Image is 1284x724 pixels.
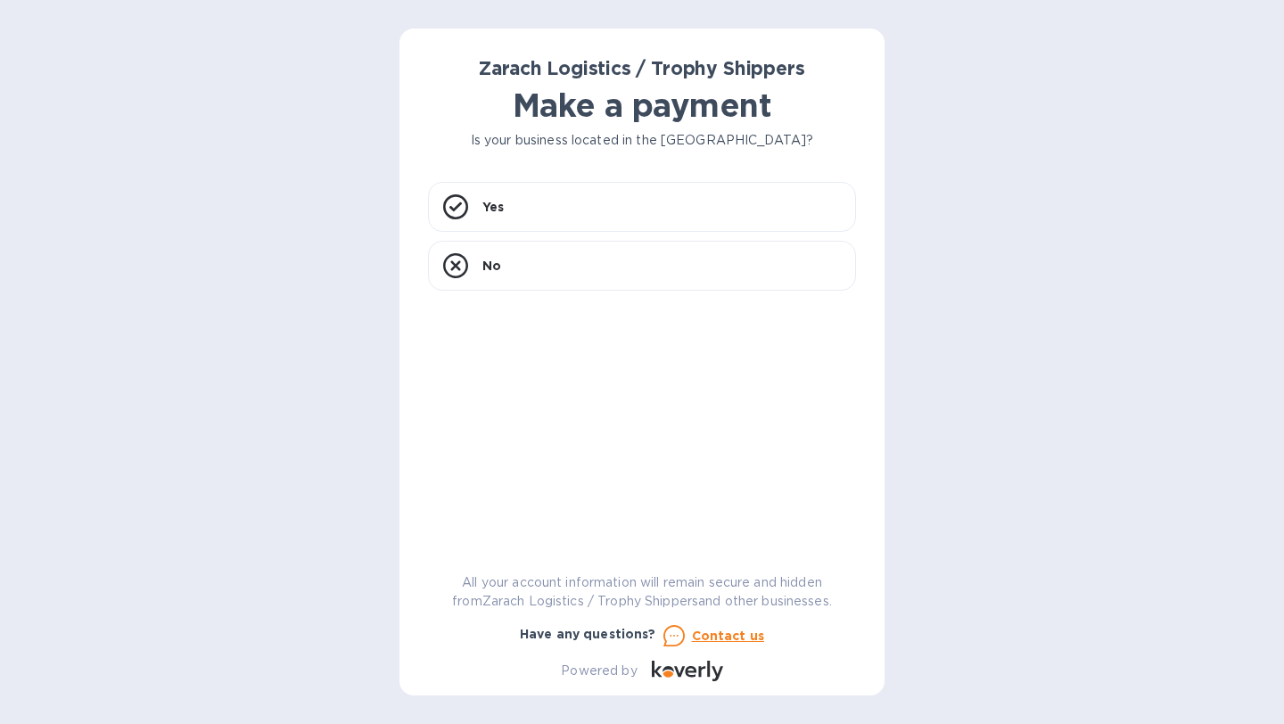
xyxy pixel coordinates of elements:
p: Is your business located in the [GEOGRAPHIC_DATA]? [428,131,856,150]
h1: Make a payment [428,86,856,124]
b: Zarach Logistics / Trophy Shippers [479,57,804,79]
p: No [482,257,501,275]
p: Yes [482,198,504,216]
b: Have any questions? [520,627,656,641]
u: Contact us [692,629,765,643]
p: Powered by [561,662,637,680]
p: All your account information will remain secure and hidden from Zarach Logistics / Trophy Shipper... [428,573,856,611]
